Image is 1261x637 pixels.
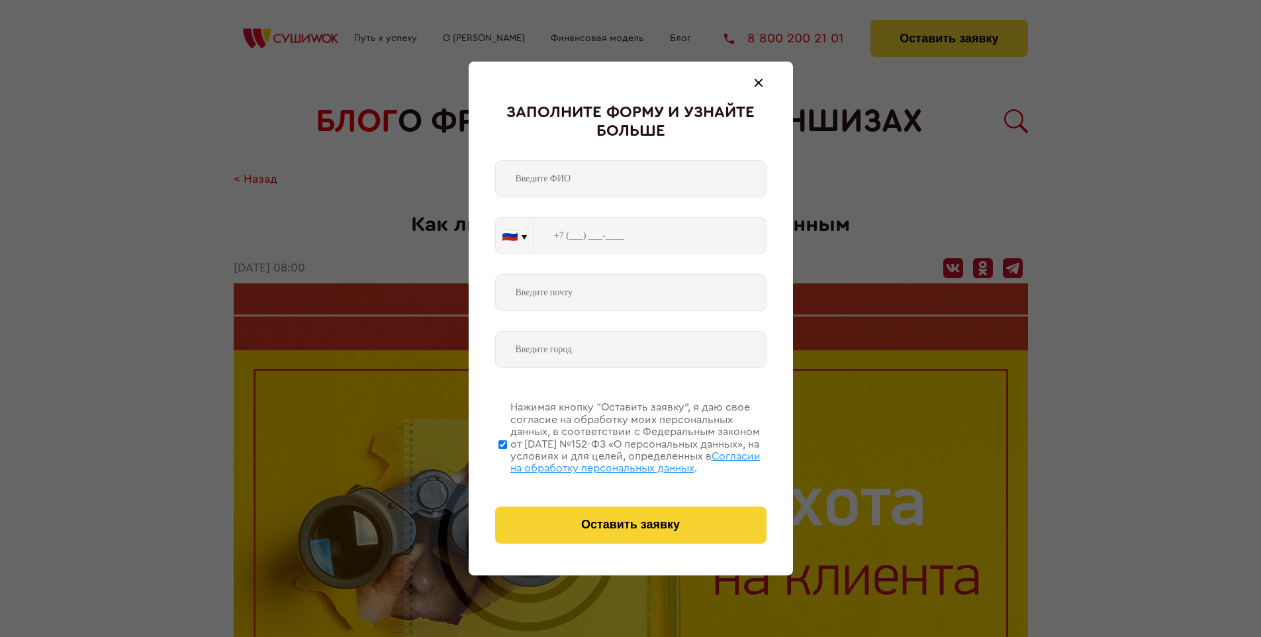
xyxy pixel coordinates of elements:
input: Введите город [495,331,767,368]
button: 🇷🇺 [496,218,534,254]
div: Заполните форму и узнайте больше [495,104,767,140]
input: Введите почту [495,274,767,311]
input: Введите ФИО [495,160,767,197]
input: +7 (___) ___-____ [534,217,767,254]
button: Оставить заявку [495,507,767,544]
span: Согласии на обработку персональных данных [510,451,761,473]
div: Нажимая кнопку “Оставить заявку”, я даю свое согласие на обработку моих персональных данных, в со... [510,401,767,474]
